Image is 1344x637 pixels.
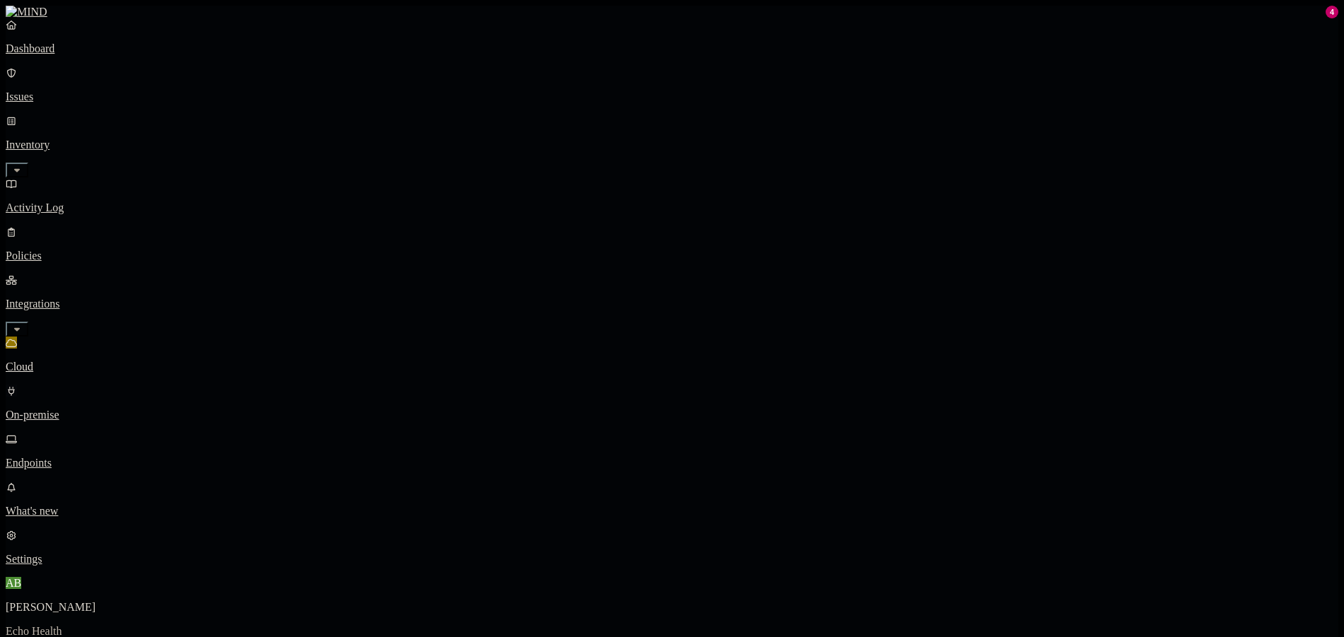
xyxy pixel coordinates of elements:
[6,601,1338,614] p: [PERSON_NAME]
[6,457,1338,469] p: Endpoints
[6,42,1338,55] p: Dashboard
[6,6,47,18] img: MIND
[6,226,1338,262] a: Policies
[6,529,1338,566] a: Settings
[6,361,1338,373] p: Cloud
[6,18,1338,55] a: Dashboard
[6,553,1338,566] p: Settings
[6,139,1338,151] p: Inventory
[6,274,1338,334] a: Integrations
[6,385,1338,421] a: On-premise
[6,298,1338,310] p: Integrations
[6,6,1338,18] a: MIND
[6,481,1338,518] a: What's new
[6,115,1338,175] a: Inventory
[6,201,1338,214] p: Activity Log
[6,66,1338,103] a: Issues
[1326,6,1338,18] div: 4
[6,337,1338,373] a: Cloud
[6,177,1338,214] a: Activity Log
[6,505,1338,518] p: What's new
[6,577,21,589] span: AB
[6,409,1338,421] p: On-premise
[6,250,1338,262] p: Policies
[6,433,1338,469] a: Endpoints
[6,90,1338,103] p: Issues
